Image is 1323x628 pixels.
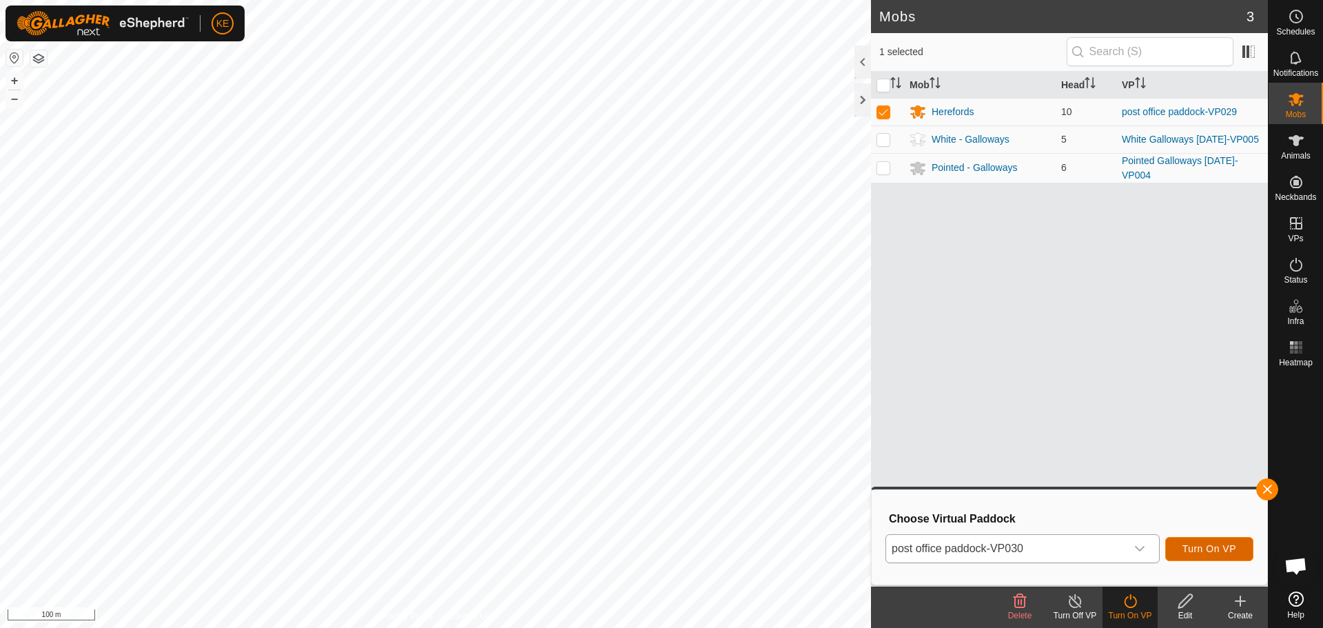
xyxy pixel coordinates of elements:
[1061,134,1067,145] span: 5
[932,161,1018,175] div: Pointed - Galloways
[1067,37,1233,66] input: Search (S)
[930,79,941,90] p-sorticon: Activate to sort
[932,132,1009,147] div: White - Galloways
[1116,72,1268,99] th: VP
[1047,609,1102,622] div: Turn Off VP
[1135,79,1146,90] p-sorticon: Activate to sort
[932,105,974,119] div: Herefords
[1122,106,1237,117] a: post office paddock-VP029
[904,72,1056,99] th: Mob
[1008,611,1032,620] span: Delete
[1126,535,1153,563] div: dropdown trigger
[1287,611,1304,619] span: Help
[1286,110,1306,119] span: Mobs
[1122,134,1259,145] a: White Galloways [DATE]-VP005
[1273,69,1318,77] span: Notifications
[1122,155,1238,181] a: Pointed Galloways [DATE]-VP004
[1275,193,1316,201] span: Neckbands
[449,610,490,622] a: Contact Us
[1288,234,1303,243] span: VPs
[17,11,189,36] img: Gallagher Logo
[1276,28,1315,36] span: Schedules
[1213,609,1268,622] div: Create
[6,90,23,107] button: –
[6,72,23,89] button: +
[6,50,23,66] button: Reset Map
[381,610,433,622] a: Privacy Policy
[889,512,1253,525] h3: Choose Virtual Paddock
[1158,609,1213,622] div: Edit
[1102,609,1158,622] div: Turn On VP
[879,8,1247,25] h2: Mobs
[1056,72,1116,99] th: Head
[1279,358,1313,367] span: Heatmap
[30,50,47,67] button: Map Layers
[1182,543,1236,554] span: Turn On VP
[216,17,229,31] span: KE
[1061,162,1067,173] span: 6
[1287,317,1304,325] span: Infra
[1085,79,1096,90] p-sorticon: Activate to sort
[890,79,901,90] p-sorticon: Activate to sort
[1247,6,1254,27] span: 3
[1284,276,1307,284] span: Status
[879,45,1067,59] span: 1 selected
[1281,152,1311,160] span: Animals
[1269,586,1323,625] a: Help
[1061,106,1072,117] span: 10
[1275,545,1317,587] div: Open chat
[1165,537,1253,561] button: Turn On VP
[886,535,1126,563] span: post office paddock-VP030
